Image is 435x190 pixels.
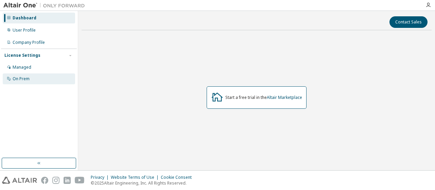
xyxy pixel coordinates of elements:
[389,16,428,28] button: Contact Sales
[13,15,36,21] div: Dashboard
[161,175,196,180] div: Cookie Consent
[267,94,302,100] a: Altair Marketplace
[13,65,31,70] div: Managed
[41,177,48,184] img: facebook.svg
[91,175,111,180] div: Privacy
[4,53,40,58] div: License Settings
[225,95,302,100] div: Start a free trial in the
[2,177,37,184] img: altair_logo.svg
[75,177,85,184] img: youtube.svg
[64,177,71,184] img: linkedin.svg
[52,177,59,184] img: instagram.svg
[13,76,30,82] div: On Prem
[13,40,45,45] div: Company Profile
[13,28,36,33] div: User Profile
[111,175,161,180] div: Website Terms of Use
[91,180,196,186] p: © 2025 Altair Engineering, Inc. All Rights Reserved.
[3,2,88,9] img: Altair One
